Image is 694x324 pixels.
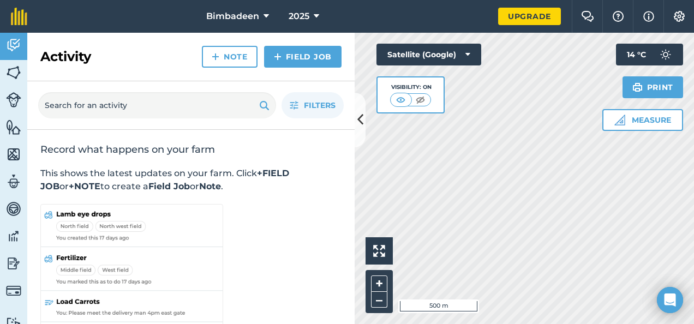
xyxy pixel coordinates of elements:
[414,94,427,105] img: svg+xml;base64,PHN2ZyB4bWxucz0iaHR0cDovL3d3dy53My5vcmcvMjAwMC9zdmciIHdpZHRoPSI1MCIgaGVpZ2h0PSI0MC...
[264,46,342,68] a: Field Job
[612,11,625,22] img: A question mark icon
[627,44,646,65] span: 14 ° C
[304,99,336,111] span: Filters
[40,143,342,156] h2: Record what happens on your farm
[212,50,219,63] img: svg+xml;base64,PHN2ZyB4bWxucz0iaHR0cDovL3d3dy53My5vcmcvMjAwMC9zdmciIHdpZHRoPSIxNCIgaGVpZ2h0PSIyNC...
[148,181,190,191] strong: Field Job
[394,94,408,105] img: svg+xml;base64,PHN2ZyB4bWxucz0iaHR0cDovL3d3dy53My5vcmcvMjAwMC9zdmciIHdpZHRoPSI1MCIgaGVpZ2h0PSI0MC...
[6,201,21,217] img: svg+xml;base64,PD94bWwgdmVyc2lvbj0iMS4wIiBlbmNvZGluZz0idXRmLTgiPz4KPCEtLSBHZW5lcmF0b3I6IEFkb2JlIE...
[40,48,91,65] h2: Activity
[282,92,344,118] button: Filters
[40,167,342,193] p: This shows the latest updates on your farm. Click or to create a or .
[371,292,387,308] button: –
[38,92,276,118] input: Search for an activity
[11,8,27,25] img: fieldmargin Logo
[274,50,282,63] img: svg+xml;base64,PHN2ZyB4bWxucz0iaHR0cDovL3d3dy53My5vcmcvMjAwMC9zdmciIHdpZHRoPSIxNCIgaGVpZ2h0PSIyNC...
[602,109,683,131] button: Measure
[6,146,21,163] img: svg+xml;base64,PHN2ZyB4bWxucz0iaHR0cDovL3d3dy53My5vcmcvMjAwMC9zdmciIHdpZHRoPSI1NiIgaGVpZ2h0PSI2MC...
[581,11,594,22] img: Two speech bubbles overlapping with the left bubble in the forefront
[657,287,683,313] div: Open Intercom Messenger
[632,81,643,94] img: svg+xml;base64,PHN2ZyB4bWxucz0iaHR0cDovL3d3dy53My5vcmcvMjAwMC9zdmciIHdpZHRoPSIxOSIgaGVpZ2h0PSIyNC...
[643,10,654,23] img: svg+xml;base64,PHN2ZyB4bWxucz0iaHR0cDovL3d3dy53My5vcmcvMjAwMC9zdmciIHdpZHRoPSIxNyIgaGVpZ2h0PSIxNy...
[6,283,21,298] img: svg+xml;base64,PD94bWwgdmVyc2lvbj0iMS4wIiBlbmNvZGluZz0idXRmLTgiPz4KPCEtLSBHZW5lcmF0b3I6IEFkb2JlIE...
[498,8,561,25] a: Upgrade
[616,44,683,65] button: 14 °C
[6,228,21,244] img: svg+xml;base64,PD94bWwgdmVyc2lvbj0iMS4wIiBlbmNvZGluZz0idXRmLTgiPz4KPCEtLSBHZW5lcmF0b3I6IEFkb2JlIE...
[202,46,258,68] a: Note
[6,92,21,107] img: svg+xml;base64,PD94bWwgdmVyc2lvbj0iMS4wIiBlbmNvZGluZz0idXRmLTgiPz4KPCEtLSBHZW5lcmF0b3I6IEFkb2JlIE...
[6,37,21,53] img: svg+xml;base64,PD94bWwgdmVyc2lvbj0iMS4wIiBlbmNvZGluZz0idXRmLTgiPz4KPCEtLSBHZW5lcmF0b3I6IEFkb2JlIE...
[390,83,432,92] div: Visibility: On
[6,119,21,135] img: svg+xml;base64,PHN2ZyB4bWxucz0iaHR0cDovL3d3dy53My5vcmcvMjAwMC9zdmciIHdpZHRoPSI1NiIgaGVpZ2h0PSI2MC...
[259,99,270,112] img: svg+xml;base64,PHN2ZyB4bWxucz0iaHR0cDovL3d3dy53My5vcmcvMjAwMC9zdmciIHdpZHRoPSIxOSIgaGVpZ2h0PSIyNC...
[289,10,309,23] span: 2025
[373,245,385,257] img: Four arrows, one pointing top left, one top right, one bottom right and the last bottom left
[69,181,100,191] strong: +NOTE
[206,10,259,23] span: Bimbadeen
[6,255,21,272] img: svg+xml;base64,PD94bWwgdmVyc2lvbj0iMS4wIiBlbmNvZGluZz0idXRmLTgiPz4KPCEtLSBHZW5lcmF0b3I6IEFkb2JlIE...
[376,44,481,65] button: Satellite (Google)
[655,44,677,65] img: svg+xml;base64,PD94bWwgdmVyc2lvbj0iMS4wIiBlbmNvZGluZz0idXRmLTgiPz4KPCEtLSBHZW5lcmF0b3I6IEFkb2JlIE...
[6,64,21,81] img: svg+xml;base64,PHN2ZyB4bWxucz0iaHR0cDovL3d3dy53My5vcmcvMjAwMC9zdmciIHdpZHRoPSI1NiIgaGVpZ2h0PSI2MC...
[614,115,625,125] img: Ruler icon
[199,181,221,191] strong: Note
[673,11,686,22] img: A cog icon
[623,76,684,98] button: Print
[6,173,21,190] img: svg+xml;base64,PD94bWwgdmVyc2lvbj0iMS4wIiBlbmNvZGluZz0idXRmLTgiPz4KPCEtLSBHZW5lcmF0b3I6IEFkb2JlIE...
[371,275,387,292] button: +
